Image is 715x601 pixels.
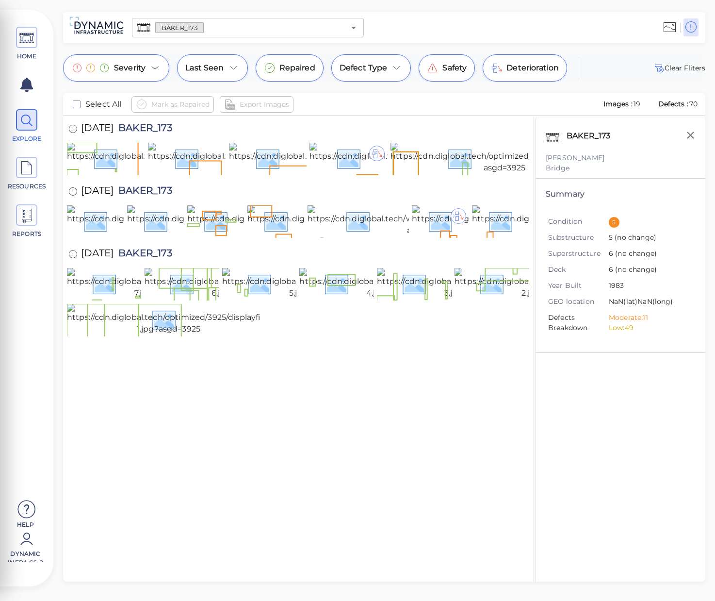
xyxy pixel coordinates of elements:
span: Last Seen [185,62,224,74]
span: Defects : [657,100,689,108]
img: https://cdn.diglobal.tech/width210/3925/1000001897.jpg?asgd=3925 [67,143,290,174]
span: 1983 [609,281,688,292]
div: Summary [546,188,696,200]
span: RESOURCES [6,182,48,191]
span: 70 [689,100,698,108]
img: https://cdn.diglobal.tech/width210/3925/20250726_113501.jpg?asgd=3925 [127,205,369,236]
span: Images : [602,100,634,108]
div: Bridge [546,163,696,173]
span: Deck [548,265,609,275]
span: (no change) [613,249,657,258]
span: Condition [548,217,609,227]
span: EXPLORE [6,134,48,143]
img: https://cdn.diglobal.tech/width210/3925/displayfile-6.jpg?asgd=3925 [145,268,344,299]
span: GEO location [548,297,609,307]
img: https://cdn.diglobal.tech/width210/3925/displayfile-4.jpg?asgd=3925 [299,268,499,299]
span: Superstructure [548,249,609,259]
div: [PERSON_NAME] [546,153,696,163]
span: Substructure [548,233,609,243]
span: 5 [609,233,688,244]
span: [DATE] [81,123,114,136]
div: BAKER_173 [564,128,623,148]
span: BAKER_173 [114,248,172,261]
a: HOME [5,27,49,61]
span: Export Images [240,99,289,110]
span: BAKER_173 [114,185,172,199]
span: Defect Type [340,62,388,74]
img: https://cdn.diglobal.tech/width210/3925/20250726_112736.jpg?asgd=3925 [247,205,490,236]
a: RESOURCES [5,157,49,191]
span: BAKER_173 [156,23,203,33]
img: https://cdn.diglobal.tech/width210/3925/displayfile-5.jpg?asgd=3925 [222,268,422,299]
span: REPORTS [6,230,48,238]
img: https://cdn.diglobal.tech/width210/3925/displayfile-7.jpg?asgd=3925 [67,268,266,299]
button: Export Images [220,96,293,113]
span: 6 [609,249,688,260]
span: 6 [609,265,688,276]
img: https://cdn.diglobal.tech/width210/3925/20250726_112346.jpg?asgd=3925 [412,205,655,236]
span: NaN (lat) NaN (long) [609,297,688,308]
img: https://cdn.diglobal.tech/width210/3925/1000001894.jpg?asgd=3925 [309,143,534,174]
div: 5 [609,217,619,228]
a: REPORTS [5,204,49,238]
span: [DATE] [81,185,114,199]
img: https://cdn.diglobal.tech/width210/3925/displayfile-3.jpg?asgd=3925 [377,268,576,299]
button: Clear Fliters [653,62,705,74]
span: Help [5,520,46,528]
button: Open [347,21,360,34]
img: https://cdn.diglobal.tech/width210/3925/20250726_113515.jpg?asgd=3925 [67,205,308,236]
span: [DATE] [81,248,114,261]
span: Safety [442,62,467,74]
li: Moderate: 11 [609,313,688,323]
button: Mark as Repaired [131,96,214,113]
img: https://cdn.diglobal.tech/optimized/3925/displayfile-1.jpg?asgd=3925 [67,304,270,335]
img: https://cdn.diglobal.tech/width210/3925/displayfile-2.jpg?asgd=3925 [455,268,654,299]
img: https://cdn.diglobal.tech/width210/3925/1000001896.jpg?asgd=3925 [148,143,372,174]
span: Severity [114,62,146,74]
span: HOME [6,52,48,61]
span: Repaired [279,62,315,74]
span: Year Built [548,281,609,291]
span: Dynamic Infra CS-2 [5,550,46,562]
img: https://cdn.diglobal.tech/width210/3925/20250726_112618.jpg?asgd=3925 [308,205,549,236]
img: https://cdn.diglobal.tech/width210/3925/20250726_112955.jpg?asgd=3925 [187,205,430,236]
span: Mark as Repaired [151,99,210,110]
span: BAKER_173 [114,123,172,136]
img: https://cdn.diglobal.tech/width210/3925/1000001895.jpg?asgd=3925 [229,143,453,174]
span: (no change) [613,265,657,274]
span: Deterioration [506,62,559,74]
img: https://cdn.diglobal.tech/optimized/3925/1000001893.jpg?asgd=3925 [390,143,618,174]
iframe: Chat [674,557,708,594]
img: https://cdn.diglobal.tech/width210/3925/20250726_112011.jpg?asgd=3925 [472,205,712,236]
span: 19 [634,100,640,108]
li: Low: 49 [609,323,688,333]
span: Select All [85,99,122,110]
span: (no change) [613,233,656,242]
span: Defects Breakdown [548,313,609,333]
a: EXPLORE [5,109,49,143]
